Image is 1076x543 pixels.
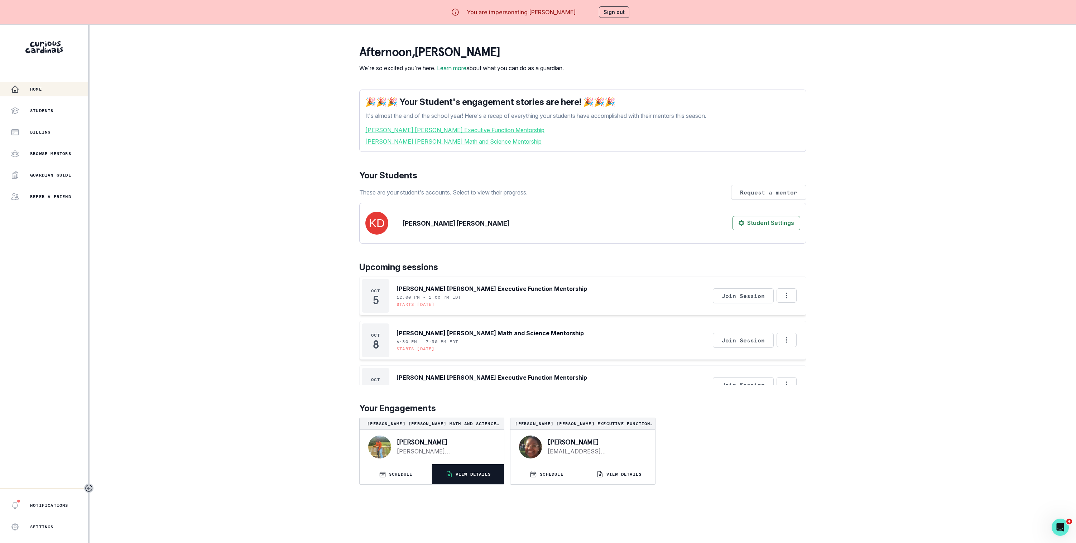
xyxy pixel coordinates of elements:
p: Home [30,86,42,92]
p: VIEW DETAILS [456,471,491,477]
p: These are your student's accounts. Select to view their progress. [359,188,528,197]
p: 8 [373,341,379,348]
button: Options [777,288,797,303]
p: SCHEDULE [540,471,563,477]
p: Guardian Guide [30,172,71,178]
p: We're so excited you're here. about what you can do as a guardian. [359,64,564,72]
button: Options [777,333,797,347]
img: svg [365,212,388,235]
span: 4 [1066,519,1072,524]
a: Learn more [437,64,466,72]
p: [PERSON_NAME] [PERSON_NAME] Math and Science Mentorship [397,329,584,337]
p: Oct [371,288,380,294]
button: Join Session [713,377,774,392]
p: Your Students [359,169,806,182]
button: SCHEDULE [360,464,432,484]
p: afternoon , [PERSON_NAME] [359,45,564,59]
p: [PERSON_NAME] [548,438,643,446]
button: SCHEDULE [510,464,582,484]
p: 6:30 PM - 7:30 PM EDT [397,339,458,345]
button: Join Session [713,333,774,348]
p: [PERSON_NAME] [PERSON_NAME] Executive Function Mentorship [397,373,587,382]
p: Your Engagements [359,402,806,415]
p: Upcoming sessions [359,261,806,274]
p: Starts [DATE] [397,302,435,307]
a: [PERSON_NAME] [PERSON_NAME] Executive Function Mentorship [365,126,800,134]
p: Students [30,108,54,114]
p: SCHEDULE [389,471,413,477]
p: Oct [371,377,380,383]
button: Sign out [599,6,629,18]
p: [PERSON_NAME] [PERSON_NAME] Math and Science Mentorship [362,421,501,427]
p: Notifications [30,503,68,508]
button: Student Settings [732,216,800,230]
p: [PERSON_NAME] [397,438,493,446]
iframe: Intercom live chat [1052,519,1069,536]
p: Starts [DATE] [397,346,435,352]
a: [PERSON_NAME] [PERSON_NAME] Math and Science Mentorship [365,137,800,146]
p: Refer a friend [30,194,71,200]
p: 12:00 PM - 1:00 PM EDT [397,383,461,389]
a: [EMAIL_ADDRESS][DOMAIN_NAME] [548,447,643,456]
button: Options [777,377,797,391]
button: VIEW DETAILS [432,464,504,484]
p: [PERSON_NAME] [PERSON_NAME] Executive Function Mentorship [397,284,587,293]
p: VIEW DETAILS [606,471,642,477]
a: [PERSON_NAME][EMAIL_ADDRESS][PERSON_NAME][DOMAIN_NAME] [397,447,493,456]
p: It's almost the end of the school year! Here's a recap of everything your students have accomplis... [365,111,800,120]
p: You are impersonating [PERSON_NAME] [467,8,576,16]
button: Toggle sidebar [84,484,93,493]
p: [PERSON_NAME] [PERSON_NAME] [403,218,509,228]
img: Curious Cardinals Logo [25,41,63,53]
p: 5 [373,297,379,304]
button: VIEW DETAILS [583,464,655,484]
p: 12:00 PM - 1:00 PM EDT [397,294,461,300]
button: Join Session [713,288,774,303]
p: Settings [30,524,54,530]
p: [PERSON_NAME] [PERSON_NAME] Executive Function Mentorship [513,421,652,427]
p: Browse Mentors [30,151,71,157]
p: Billing [30,129,51,135]
p: Oct [371,332,380,338]
p: 🎉🎉🎉 Your Student's engagement stories are here! 🎉🎉🎉 [365,96,800,109]
button: Request a mentor [731,185,806,200]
